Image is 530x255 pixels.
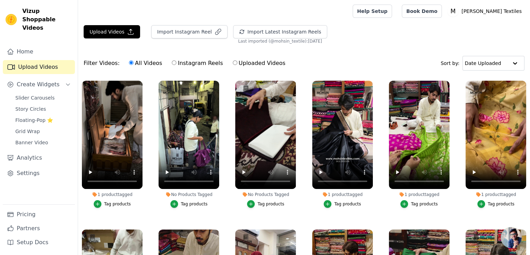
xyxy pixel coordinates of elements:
input: Instagram Reels [172,60,176,65]
a: Floating-Pop ⭐ [11,115,75,125]
a: Banner Video [11,138,75,147]
button: M [PERSON_NAME] Textiles [447,5,524,17]
span: Grid Wrap [15,128,40,135]
button: Import Latest Instagram Reels [233,25,327,38]
button: Upload Videos [84,25,140,38]
div: 1 product tagged [312,192,373,197]
input: All Videos [129,60,133,65]
div: Tag products [334,201,361,207]
div: Tag products [104,201,131,207]
a: Partners [3,221,75,235]
button: Tag products [94,200,131,208]
div: 1 product tagged [389,192,450,197]
button: Tag products [477,200,515,208]
a: Home [3,45,75,59]
a: Pricing [3,207,75,221]
div: 1 product tagged [466,192,526,197]
button: Tag products [170,200,208,208]
button: Tag products [247,200,284,208]
a: Book Demo [402,5,442,18]
div: No Products Tagged [235,192,296,197]
label: Uploaded Videos [232,59,286,68]
div: Tag products [488,201,515,207]
a: Upload Videos [3,60,75,74]
button: Tag products [400,200,438,208]
span: Story Circles [15,105,46,112]
label: All Videos [129,59,162,68]
a: Settings [3,166,75,180]
label: Instagram Reels [171,59,223,68]
div: No Products Tagged [159,192,219,197]
button: Create Widgets [3,78,75,92]
a: Analytics [3,151,75,165]
div: Filter Videos: [84,55,289,71]
img: Vizup [6,14,17,25]
a: Setup Docs [3,235,75,249]
a: Help Setup [353,5,392,18]
span: Banner Video [15,139,48,146]
p: [PERSON_NAME] Textiles [459,5,524,17]
span: Last imported (@ mohsin_textile ): [DATE] [238,38,322,44]
div: Tag products [411,201,438,207]
button: Tag products [324,200,361,208]
span: Create Widgets [17,80,60,89]
a: Grid Wrap [11,126,75,136]
text: M [451,8,456,15]
a: Slider Carousels [11,93,75,103]
span: Slider Carousels [15,94,55,101]
span: Vizup Shoppable Videos [22,7,72,32]
div: Tag products [258,201,284,207]
div: Sort by: [441,56,525,71]
span: Floating-Pop ⭐ [15,117,53,124]
div: Open chat [501,227,522,248]
a: Story Circles [11,104,75,114]
input: Uploaded Videos [233,60,237,65]
button: Import Instagram Reel [151,25,228,38]
div: Tag products [181,201,208,207]
div: 1 product tagged [82,192,143,197]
